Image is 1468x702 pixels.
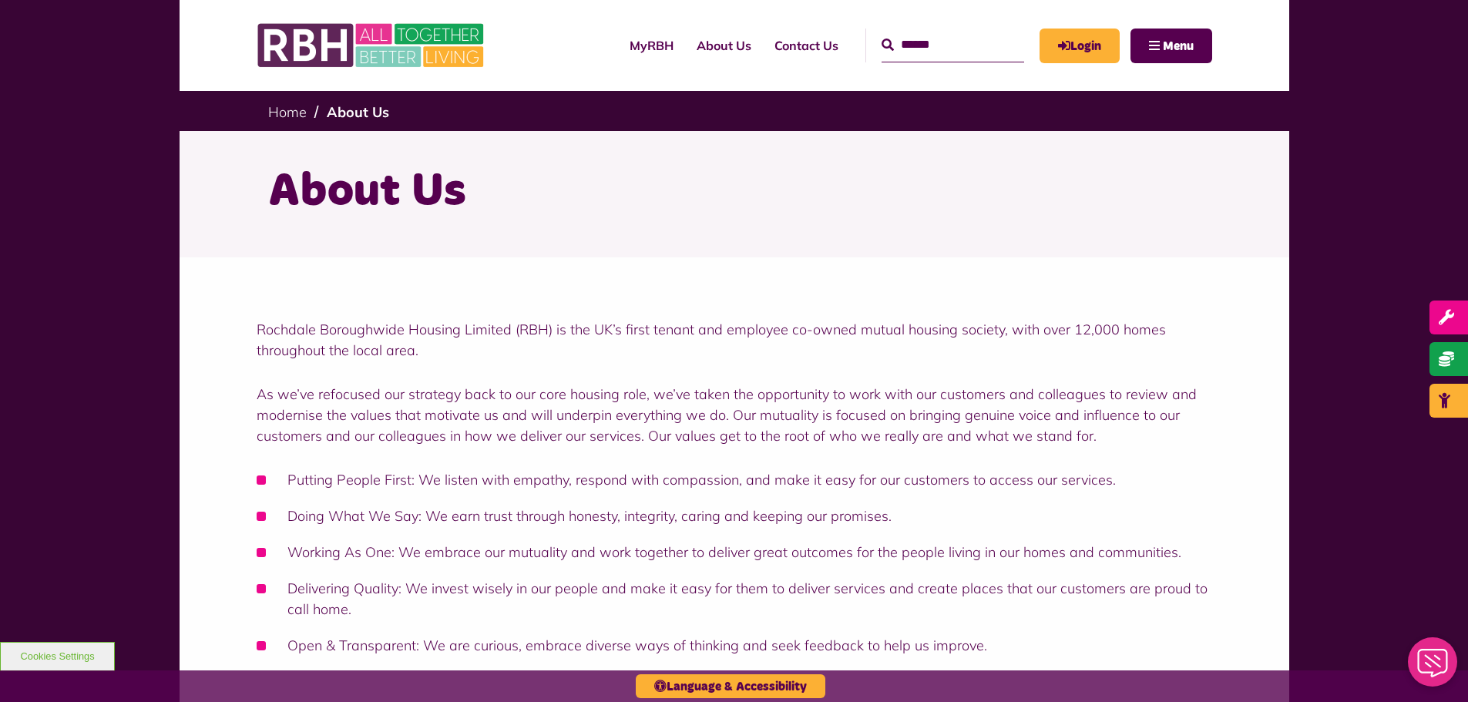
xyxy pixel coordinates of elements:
a: About Us [685,25,763,66]
li: Doing What We Say: We earn trust through honesty, integrity, caring and keeping our promises. [257,506,1212,526]
li: Working As One: We embrace our mutuality and work together to deliver great outcomes for the peop... [257,542,1212,563]
a: About Us [327,103,389,121]
iframe: Netcall Web Assistant for live chat [1399,633,1468,702]
img: RBH [257,15,488,76]
li: Delivering Quality: We invest wisely in our people and make it easy for them to deliver services ... [257,578,1212,620]
a: Contact Us [763,25,850,66]
button: Language & Accessibility [636,674,825,698]
a: Home [268,103,307,121]
li: Putting People First: We listen with empathy, respond with compassion, and make it easy for our c... [257,469,1212,490]
h1: About Us [268,162,1201,222]
a: MyRBH [618,25,685,66]
input: Search [882,29,1024,62]
p: As we’ve refocused our strategy back to our core housing role, we’ve taken the opportunity to wor... [257,384,1212,446]
a: MyRBH [1040,29,1120,63]
button: Navigation [1130,29,1212,63]
p: Rochdale Boroughwide Housing Limited (RBH) is the UK’s first tenant and employee co-owned mutual ... [257,319,1212,361]
li: Open & Transparent: We are curious, embrace diverse ways of thinking and seek feedback to help us... [257,635,1212,656]
span: Menu [1163,40,1194,52]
